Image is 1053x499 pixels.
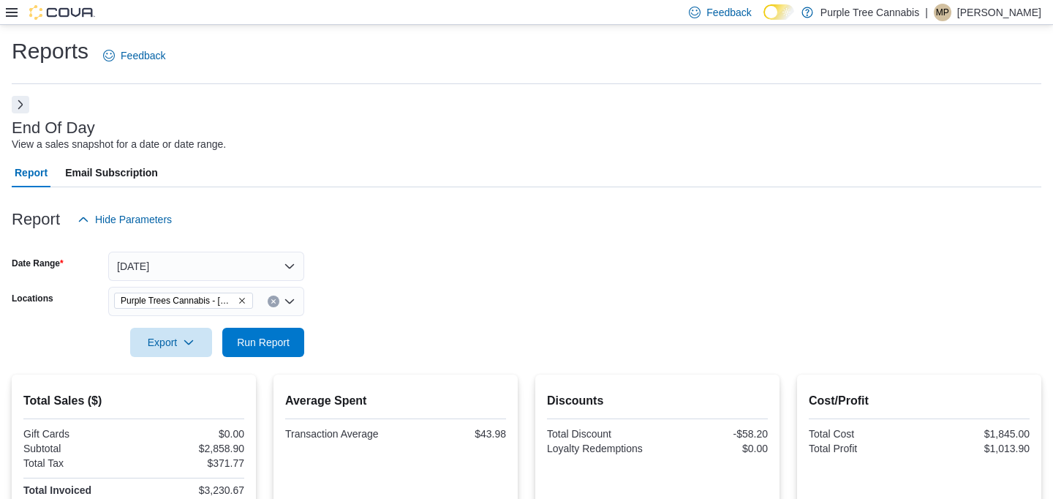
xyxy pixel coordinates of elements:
[23,457,131,469] div: Total Tax
[660,443,768,454] div: $0.00
[925,4,928,21] p: |
[922,443,1030,454] div: $1,013.90
[137,457,244,469] div: $371.77
[237,335,290,350] span: Run Report
[222,328,304,357] button: Run Report
[121,293,235,308] span: Purple Trees Cannabis - [GEOGRAPHIC_DATA]
[114,293,253,309] span: Purple Trees Cannabis - Mississauga
[65,158,158,187] span: Email Subscription
[15,158,48,187] span: Report
[121,48,165,63] span: Feedback
[137,428,244,440] div: $0.00
[763,4,794,20] input: Dark Mode
[820,4,919,21] p: Purple Tree Cannabis
[97,41,171,70] a: Feedback
[23,484,91,496] strong: Total Invoiced
[95,212,172,227] span: Hide Parameters
[809,443,916,454] div: Total Profit
[809,428,916,440] div: Total Cost
[284,296,295,307] button: Open list of options
[139,328,203,357] span: Export
[547,392,768,410] h2: Discounts
[108,252,304,281] button: [DATE]
[285,392,506,410] h2: Average Spent
[137,484,244,496] div: $3,230.67
[23,392,244,410] h2: Total Sales ($)
[547,443,654,454] div: Loyalty Redemptions
[12,37,88,66] h1: Reports
[936,4,949,21] span: MP
[285,428,393,440] div: Transaction Average
[23,428,131,440] div: Gift Cards
[12,258,64,269] label: Date Range
[12,119,95,137] h3: End Of Day
[934,4,951,21] div: Matt Piotrowicz
[399,428,506,440] div: $43.98
[660,428,768,440] div: -$58.20
[137,443,244,454] div: $2,858.90
[12,293,53,304] label: Locations
[23,443,131,454] div: Subtotal
[12,96,29,113] button: Next
[706,5,751,20] span: Feedback
[130,328,212,357] button: Export
[12,211,60,228] h3: Report
[957,4,1041,21] p: [PERSON_NAME]
[809,392,1030,410] h2: Cost/Profit
[72,205,178,234] button: Hide Parameters
[547,428,654,440] div: Total Discount
[29,5,95,20] img: Cova
[922,428,1030,440] div: $1,845.00
[12,137,226,152] div: View a sales snapshot for a date or date range.
[238,296,246,305] button: Remove Purple Trees Cannabis - Mississauga from selection in this group
[268,296,279,307] button: Clear input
